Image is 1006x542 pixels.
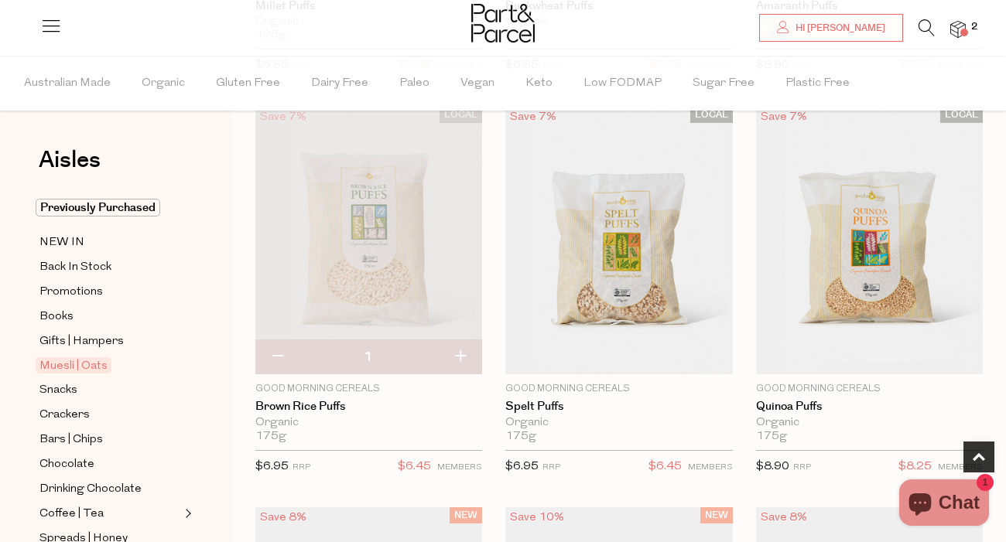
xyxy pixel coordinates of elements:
span: Previously Purchased [36,199,160,216]
span: Promotions [39,283,103,302]
span: Muesli | Oats [36,357,111,373]
div: Organic [255,416,482,430]
a: NEW IN [39,233,180,252]
a: Coffee | Tea [39,504,180,523]
img: Part&Parcel [471,4,535,43]
span: Coffee | Tea [39,505,104,523]
span: Keto [525,56,553,111]
span: $8.25 [898,457,932,477]
div: Save 7% [756,107,812,128]
img: Spelt Puffs [505,107,732,374]
span: Snacks [39,381,77,400]
span: Bars | Chips [39,431,103,449]
span: LOCAL [690,107,733,123]
span: 2 [967,20,981,34]
span: 175g [255,430,286,444]
small: RRP [293,463,310,472]
img: Quinoa Puffs [756,107,983,374]
a: Crackers [39,405,180,424]
span: LOCAL [940,107,983,123]
span: Back In Stock [39,258,111,277]
a: 2 [950,21,966,37]
span: Aisles [39,143,101,177]
span: Gifts | Hampers [39,332,124,351]
span: Dairy Free [311,56,368,111]
span: Hi [PERSON_NAME] [792,22,885,35]
span: Paleo [399,56,429,111]
div: Save 7% [505,107,561,128]
div: Organic [756,416,983,430]
a: Muesli | Oats [39,356,180,375]
a: Chocolate [39,455,180,474]
span: $6.45 [648,457,682,477]
span: $6.45 [398,457,431,477]
span: Gluten Free [216,56,280,111]
span: Sugar Free [693,56,754,111]
inbox-online-store-chat: Shopify online store chat [895,479,994,530]
span: Chocolate [39,455,94,474]
div: Save 7% [255,107,311,128]
span: Organic [142,56,185,111]
a: Gifts | Hampers [39,332,180,351]
p: Good Morning Cereals [756,382,983,396]
p: Good Morning Cereals [255,382,482,396]
small: MEMBERS [938,463,983,472]
span: Low FODMAP [583,56,662,111]
a: Snacks [39,380,180,400]
button: Expand/Collapse Coffee | Tea [181,504,192,523]
a: Drinking Chocolate [39,479,180,499]
span: LOCAL [440,107,482,123]
p: Good Morning Cereals [505,382,732,396]
span: $6.95 [255,461,289,472]
a: Hi [PERSON_NAME] [759,14,903,42]
a: Quinoa Puffs [756,400,983,414]
span: Vegan [460,56,494,111]
span: NEW [700,507,733,523]
span: $6.95 [505,461,539,472]
span: $8.90 [756,461,789,472]
a: Brown Rice Puffs [255,400,482,414]
a: Spelt Puffs [505,400,732,414]
span: Books [39,308,74,326]
div: Save 8% [255,507,311,528]
div: Save 8% [756,507,812,528]
span: Drinking Chocolate [39,480,142,499]
a: Bars | Chips [39,430,180,449]
a: Back In Stock [39,257,180,277]
small: RRP [542,463,560,472]
span: 175g [505,430,536,444]
span: NEW [450,507,482,523]
span: NEW IN [39,234,84,252]
a: Promotions [39,282,180,302]
div: Organic [505,416,732,430]
small: MEMBERS [437,463,482,472]
a: Aisles [39,148,101,187]
a: Previously Purchased [39,199,180,217]
span: Plastic Free [785,56,850,111]
span: Crackers [39,406,90,424]
span: Australian Made [24,56,111,111]
img: Brown Rice Puffs [255,107,482,374]
a: Books [39,307,180,326]
div: Save 10% [505,507,569,528]
span: 175g [756,430,787,444]
small: RRP [793,463,811,472]
small: MEMBERS [688,463,733,472]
